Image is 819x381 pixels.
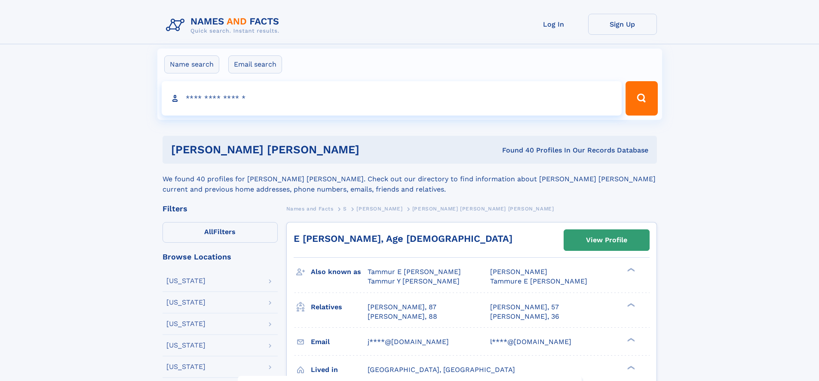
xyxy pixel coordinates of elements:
[368,312,437,321] a: [PERSON_NAME], 88
[356,206,402,212] span: [PERSON_NAME]
[519,14,588,35] a: Log In
[311,265,368,279] h3: Also known as
[490,302,559,312] a: [PERSON_NAME], 57
[166,363,206,370] div: [US_STATE]
[356,203,402,214] a: [PERSON_NAME]
[163,205,278,213] div: Filters
[625,267,635,273] div: ❯
[171,144,431,155] h1: [PERSON_NAME] [PERSON_NAME]
[166,277,206,284] div: [US_STATE]
[490,277,587,285] span: Tammure E [PERSON_NAME]
[343,203,347,214] a: S
[626,81,657,116] button: Search Button
[162,81,622,116] input: search input
[163,14,286,37] img: Logo Names and Facts
[166,342,206,349] div: [US_STATE]
[586,230,627,250] div: View Profile
[625,302,635,308] div: ❯
[163,164,657,195] div: We found 40 profiles for [PERSON_NAME] [PERSON_NAME]. Check out our directory to find information...
[164,55,219,73] label: Name search
[163,222,278,243] label: Filters
[166,320,206,327] div: [US_STATE]
[412,206,554,212] span: [PERSON_NAME] [PERSON_NAME] [PERSON_NAME]
[368,302,436,312] a: [PERSON_NAME], 87
[625,337,635,342] div: ❯
[368,268,461,276] span: Tammur E [PERSON_NAME]
[294,233,512,244] a: E [PERSON_NAME], Age [DEMOGRAPHIC_DATA]
[311,363,368,377] h3: Lived in
[343,206,347,212] span: S
[368,277,460,285] span: Tammur Y [PERSON_NAME]
[368,366,515,374] span: [GEOGRAPHIC_DATA], [GEOGRAPHIC_DATA]
[166,299,206,306] div: [US_STATE]
[564,230,649,250] a: View Profile
[286,203,334,214] a: Names and Facts
[228,55,282,73] label: Email search
[311,300,368,314] h3: Relatives
[204,228,213,236] span: All
[625,365,635,370] div: ❯
[311,335,368,349] h3: Email
[163,253,278,261] div: Browse Locations
[588,14,657,35] a: Sign Up
[490,268,547,276] span: [PERSON_NAME]
[431,146,648,155] div: Found 40 Profiles In Our Records Database
[490,312,559,321] a: [PERSON_NAME], 36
